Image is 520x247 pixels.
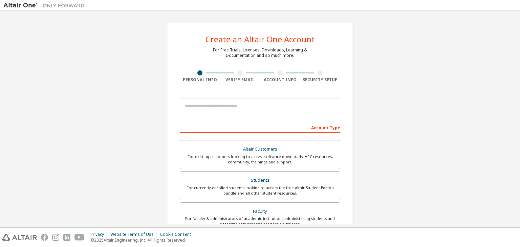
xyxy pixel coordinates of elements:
div: Create an Altair One Account [205,35,315,43]
div: Cookie Consent [160,232,195,237]
div: Website Terms of Use [110,232,160,237]
div: For existing customers looking to access software downloads, HPC resources, community, trainings ... [184,154,336,165]
img: instagram.svg [52,234,59,241]
div: Account Type [180,122,340,133]
div: Privacy [90,232,110,237]
p: © 2025 Altair Engineering, Inc. All Rights Reserved. [90,237,195,243]
div: For Free Trials, Licenses, Downloads, Learning & Documentation and so much more. [213,47,307,58]
div: For currently enrolled students looking to access the free Altair Student Edition bundle and all ... [184,185,336,196]
img: linkedin.svg [63,234,70,241]
div: Students [184,176,336,185]
div: Faculty [184,207,336,216]
img: youtube.svg [74,234,84,241]
div: Security Setup [300,77,341,83]
img: facebook.svg [41,234,48,241]
img: Altair One [3,2,88,9]
div: Account Info [260,77,300,83]
div: Altair Customers [184,144,336,154]
div: For faculty & administrators of academic institutions administering students and accessing softwa... [184,216,336,227]
div: Verify Email [220,77,260,83]
div: Personal Info [180,77,220,83]
img: altair_logo.svg [2,234,37,241]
